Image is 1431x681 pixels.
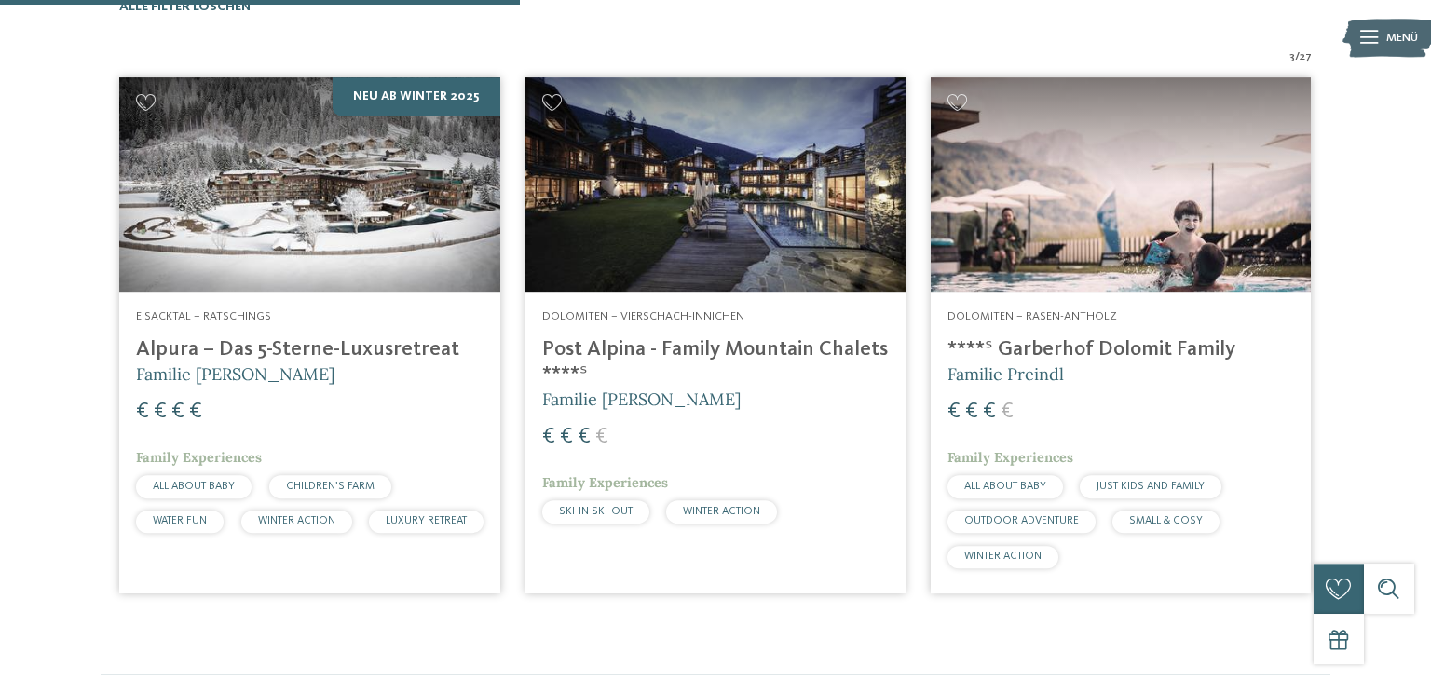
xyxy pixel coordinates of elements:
span: € [189,401,202,423]
span: Eisacktal – Ratschings [136,310,271,322]
span: LUXURY RETREAT [386,515,467,526]
span: € [136,401,149,423]
span: WINTER ACTION [258,515,335,526]
span: / [1295,48,1300,65]
img: Familienhotels gesucht? Hier findet ihr die besten! [119,77,499,292]
span: € [560,426,573,448]
span: SMALL & COSY [1129,515,1203,526]
span: JUST KIDS AND FAMILY [1097,481,1205,492]
span: CHILDREN’S FARM [286,481,375,492]
img: Post Alpina - Family Mountain Chalets ****ˢ [525,77,906,292]
h4: ****ˢ Garberhof Dolomit Family [947,337,1294,362]
span: 3 [1289,48,1295,65]
span: ALL ABOUT BABY [964,481,1046,492]
span: € [595,426,608,448]
a: Familienhotels gesucht? Hier findet ihr die besten! Neu ab Winter 2025 Eisacktal – Ratschings Alp... [119,77,499,593]
span: Family Experiences [136,449,262,466]
span: € [154,401,167,423]
span: WINTER ACTION [683,506,760,517]
span: € [542,426,555,448]
span: WATER FUN [153,515,207,526]
a: Familienhotels gesucht? Hier findet ihr die besten! Dolomiten – Vierschach-Innichen Post Alpina -... [525,77,906,593]
span: OUTDOOR ADVENTURE [964,515,1079,526]
span: Familie [PERSON_NAME] [542,388,741,410]
span: ALL ABOUT BABY [153,481,235,492]
a: Familienhotels gesucht? Hier findet ihr die besten! Dolomiten – Rasen-Antholz ****ˢ Garberhof Dol... [931,77,1311,593]
h4: Alpura – Das 5-Sterne-Luxusretreat [136,337,483,362]
span: € [965,401,978,423]
span: Familie Preindl [947,363,1064,385]
span: € [578,426,591,448]
span: Family Experiences [542,474,668,491]
span: € [947,401,961,423]
span: 27 [1300,48,1312,65]
span: Dolomiten – Vierschach-Innichen [542,310,744,322]
span: WINTER ACTION [964,551,1042,562]
span: SKI-IN SKI-OUT [559,506,633,517]
span: € [983,401,996,423]
span: Family Experiences [947,449,1073,466]
h4: Post Alpina - Family Mountain Chalets ****ˢ [542,337,889,388]
span: € [1001,401,1014,423]
span: Familie [PERSON_NAME] [136,363,334,385]
span: € [171,401,184,423]
span: Dolomiten – Rasen-Antholz [947,310,1117,322]
img: Familienhotels gesucht? Hier findet ihr die besten! [931,77,1311,292]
